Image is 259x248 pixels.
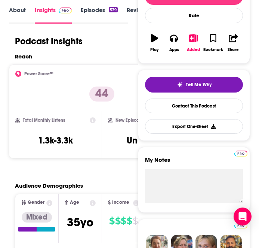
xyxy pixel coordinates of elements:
a: About [9,6,26,24]
h2: Power Score™ [24,71,53,76]
h3: 1.3k-3.3k [38,135,73,146]
span: $ [109,215,114,227]
button: tell me why sparkleTell Me Why [145,77,243,93]
span: $ [115,215,120,227]
div: Rate [145,8,243,23]
div: Added [187,47,200,52]
button: Bookmark [203,29,223,57]
label: My Notes [145,156,243,169]
span: $ [121,215,126,227]
div: 539 [109,7,118,12]
h3: Under 1.8k [127,135,170,146]
h2: Audience Demographics [15,182,83,189]
a: Episodes539 [81,6,118,24]
a: Reviews [127,6,148,24]
img: Podchaser Pro [59,7,72,13]
p: 44 [89,87,114,102]
img: tell me why sparkle [177,82,183,88]
div: Apps [169,47,179,52]
span: $ [127,215,132,227]
div: Mixed [22,212,52,223]
button: Play [145,29,164,57]
img: Podchaser Pro [234,151,247,157]
span: $ [133,215,138,227]
button: Added [184,29,203,57]
span: Gender [28,200,44,205]
span: Income [112,200,129,205]
div: Share [228,47,239,52]
h2: Total Monthly Listens [23,118,65,123]
h2: New Episode Listens [115,118,157,123]
button: Share [223,29,243,57]
button: Apps [164,29,184,57]
span: 35 yo [67,215,93,230]
a: Contact This Podcast [145,99,243,113]
div: Play [150,47,159,52]
a: Pro website [234,149,247,157]
span: Tell Me Why [186,82,212,88]
div: Open Intercom Messenger [234,208,252,226]
div: Bookmark [203,47,223,52]
button: Export One-Sheet [145,119,243,134]
h1: Podcast Insights [15,36,83,47]
img: Podchaser Pro [234,223,247,229]
a: InsightsPodchaser Pro [35,6,72,24]
h2: Reach [15,53,32,60]
span: Age [70,200,79,205]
